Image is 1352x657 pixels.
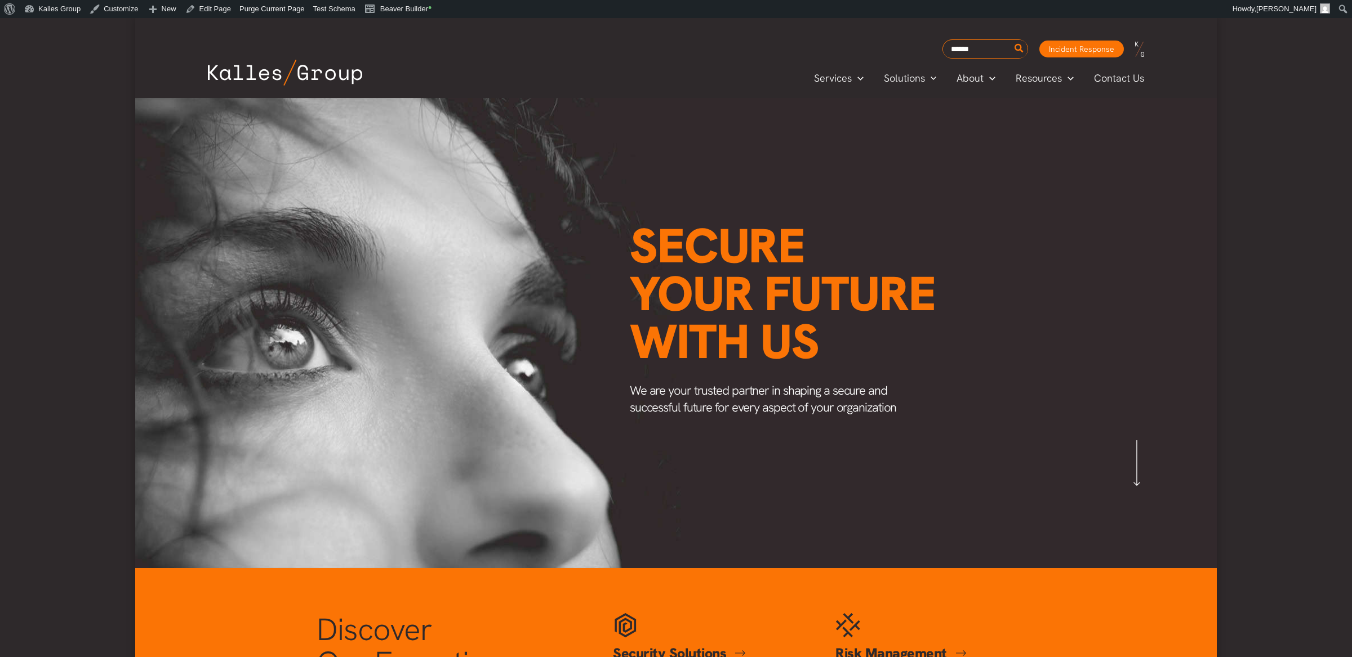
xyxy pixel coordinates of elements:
span: Contact Us [1094,70,1144,87]
span: Resources [1016,70,1062,87]
span: Menu Toggle [1062,70,1074,87]
span: Menu Toggle [925,70,937,87]
a: Contact Us [1084,70,1155,87]
button: Search [1012,40,1026,58]
span: Menu Toggle [852,70,864,87]
nav: Primary Site Navigation [804,69,1155,87]
span: Services [814,70,852,87]
a: ServicesMenu Toggle [804,70,874,87]
a: AboutMenu Toggle [946,70,1006,87]
a: Incident Response [1039,41,1124,57]
span: [PERSON_NAME] [1256,5,1317,13]
a: ResourcesMenu Toggle [1006,70,1084,87]
span: We are your trusted partner in shaping a secure and successful future for every aspect of your or... [630,382,897,415]
span: About [957,70,984,87]
span: Menu Toggle [984,70,995,87]
span: Secure your future with us [630,214,936,373]
a: SolutionsMenu Toggle [874,70,947,87]
span: Solutions [884,70,925,87]
span: • [428,2,432,14]
img: Kalles Group [208,60,362,86]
